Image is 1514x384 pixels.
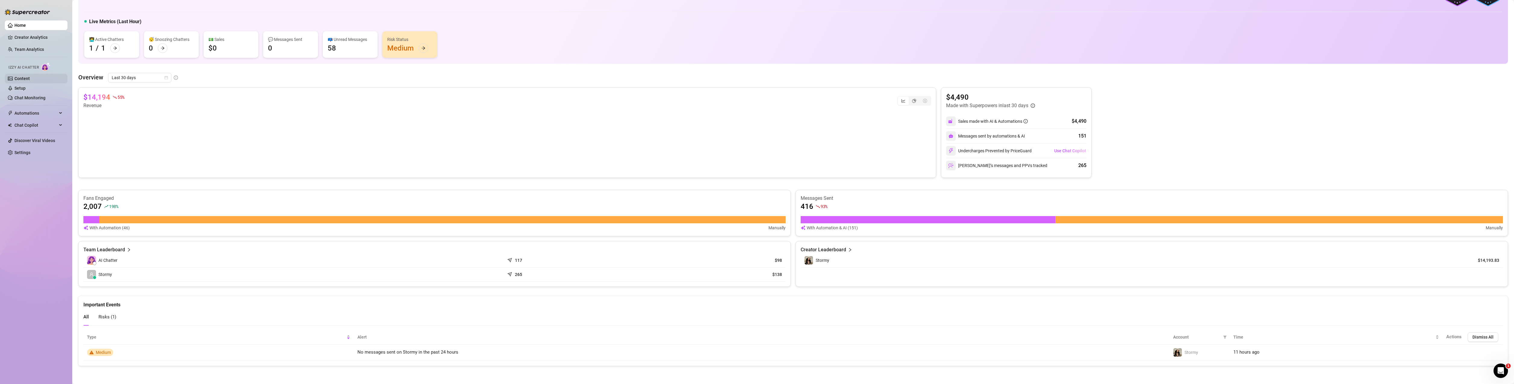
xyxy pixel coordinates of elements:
span: Last 30 days [112,73,168,82]
th: Time [1230,330,1443,345]
div: 0 [268,43,272,53]
span: line-chart [901,99,905,103]
span: pie-chart [912,99,916,103]
span: AI Chatter [98,257,117,264]
span: warning [89,350,94,355]
span: 11 hours ago [1233,349,1260,355]
span: user [89,272,94,277]
article: 2,007 [83,202,102,211]
article: Manually [1486,225,1503,231]
a: Creator Analytics [14,33,63,42]
a: Setup [14,86,26,91]
article: 265 [515,271,522,277]
span: fall [816,204,820,209]
img: izzy-ai-chatter-avatar-DDCN_rTZ.svg [87,256,96,265]
span: All [83,314,89,320]
article: 416 [801,202,813,211]
button: Dismiss All [1468,332,1498,342]
span: Stormy [98,271,112,278]
a: Content [14,76,30,81]
span: rise [104,204,108,209]
img: logo-BBDzfeDw.svg [5,9,50,15]
article: $14,194 [83,92,110,102]
article: Overview [78,73,103,82]
span: Stormy [1185,350,1198,355]
div: 265 [1078,162,1086,169]
img: svg%3e [801,225,805,231]
span: arrow-right [113,46,117,50]
div: $0 [208,43,217,53]
a: Team Analytics [14,47,44,52]
div: 58 [328,43,336,53]
div: Undercharges Prevented by PriceGuard [946,146,1032,156]
div: 1 [89,43,93,53]
a: Settings [14,150,30,155]
article: Manually [768,225,786,231]
span: 55 % [117,94,124,100]
span: arrow-right [160,46,165,50]
article: Fans Engaged [83,195,786,202]
a: Discover Viral Videos [14,138,55,143]
img: svg%3e [948,148,954,153]
th: Type [83,330,354,345]
span: Time [1233,334,1434,340]
article: Messages Sent [801,195,1503,202]
span: Automations [14,108,57,118]
a: Chat Monitoring [14,95,45,100]
div: 📪 Unread Messages [328,36,373,43]
span: Dismiss All [1472,335,1494,339]
span: Medium [96,350,111,355]
div: 151 [1078,132,1086,140]
div: Messages sent by automations & AI [946,131,1025,141]
img: Chat Copilot [8,123,12,127]
img: svg%3e [948,119,954,124]
span: Actions [1446,334,1462,339]
span: Type [87,334,345,340]
button: Use Chat Copilot [1054,146,1086,156]
article: Creator Leaderboard [801,246,846,253]
span: Account [1173,334,1221,340]
img: svg%3e [83,225,88,231]
span: arrow-right [421,46,425,50]
span: dollar-circle [923,99,927,103]
article: $98 [649,257,782,263]
th: Alert [354,330,1170,345]
span: Use Chat Copilot [1054,148,1086,153]
div: Risk Status [387,36,432,43]
span: info-circle [1031,104,1035,108]
div: 0 [149,43,153,53]
div: $4,490 [1072,118,1086,125]
article: $138 [649,271,782,277]
span: Chat Copilot [14,120,57,130]
iframe: Intercom live chat [1494,364,1508,378]
div: Important Events [83,296,1503,308]
img: svg%3e [948,163,954,168]
article: 117 [515,257,522,263]
span: info-circle [174,76,178,80]
span: 1 [1506,364,1511,368]
img: Stormy [805,256,813,265]
div: 😴 Snoozing Chatters [149,36,194,43]
span: thunderbolt [8,111,13,116]
div: segmented control [897,96,931,106]
article: With Automation (46) [89,225,130,231]
img: svg%3e [949,134,953,138]
article: $4,490 [946,92,1035,102]
article: With Automation & AI (151) [807,225,858,231]
span: info-circle [1023,119,1028,123]
span: filter [1222,333,1228,342]
span: right [848,246,852,253]
a: Home [14,23,26,28]
span: Izzy AI Chatter [8,65,39,70]
span: No messages sent on Stormy in the past 24 hours [357,349,458,355]
div: 👩‍💻 Active Chatters [89,36,134,43]
span: 93 % [821,203,827,209]
div: [PERSON_NAME]’s messages and PPVs tracked [946,161,1047,170]
h5: Live Metrics (Last Hour) [89,18,142,25]
span: 198 % [109,203,118,209]
div: 💬 Messages Sent [268,36,313,43]
span: Risks ( 1 ) [98,314,116,320]
article: Made with Superpowers in last 30 days [946,102,1028,109]
span: Stormy [816,258,829,263]
span: send [507,256,513,262]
